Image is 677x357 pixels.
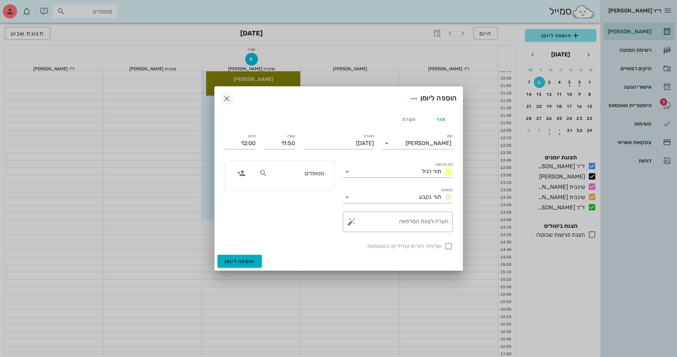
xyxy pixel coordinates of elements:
[362,133,374,139] label: תאריך
[408,92,457,105] div: הוספה ליומן
[447,133,453,139] label: יומן
[422,168,441,175] span: תור רגיל
[343,192,453,203] div: סטטוסתור נקבע
[287,133,295,139] label: שעה
[382,138,453,149] div: יומן[PERSON_NAME]
[425,111,457,128] div: תור
[393,111,425,128] div: הערה
[217,255,262,268] button: הוספה ליומן
[419,193,441,200] span: תור נקבע
[225,258,255,264] span: הוספה ליומן
[248,133,256,139] label: סיום
[441,187,453,193] label: סטטוס
[405,140,451,147] div: [PERSON_NAME]
[435,162,453,167] label: סוג פגישה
